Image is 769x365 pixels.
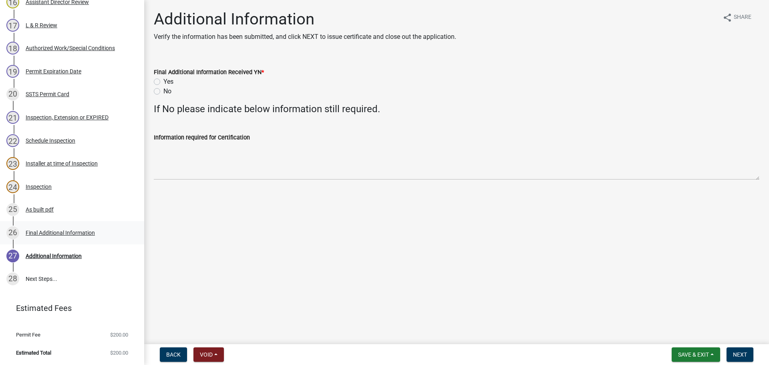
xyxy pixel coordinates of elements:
a: Estimated Fees [6,300,131,316]
button: Back [160,347,187,362]
button: Save & Exit [672,347,720,362]
span: Back [166,351,181,358]
div: 21 [6,111,19,124]
div: L & R Review [26,22,57,28]
span: Share [734,13,751,22]
span: $200.00 [110,350,128,355]
div: 23 [6,157,19,170]
div: 26 [6,226,19,239]
div: 18 [6,42,19,54]
span: Next [733,351,747,358]
div: Inspection [26,184,52,190]
div: 19 [6,65,19,78]
p: Verify the information has been submitted, and click NEXT to issue certificate and close out the ... [154,32,456,42]
button: Void [193,347,224,362]
div: 27 [6,250,19,262]
div: SSTS Permit Card [26,91,69,97]
i: share [723,13,732,22]
div: Inspection, Extension or EXPIRED [26,115,109,120]
div: 28 [6,272,19,285]
span: Save & Exit [678,351,709,358]
label: Information required for Certification [154,135,250,141]
span: Permit Fee [16,332,40,337]
div: Permit Expiration Date [26,69,81,74]
div: 20 [6,88,19,101]
button: Next [727,347,753,362]
button: shareShare [716,10,758,25]
h1: Additional Information [154,10,456,29]
div: Authorized Work/Special Conditions [26,45,115,51]
label: Yes [163,77,173,87]
div: Installer at time of Inspection [26,161,98,166]
div: As built pdf [26,207,54,212]
div: 24 [6,180,19,193]
div: Additional Information [26,253,82,259]
span: Void [200,351,213,358]
label: No [163,87,171,96]
span: Estimated Total [16,350,51,355]
label: Final Additional Information Received YN [154,70,264,75]
h4: If No please indicate below information still required. [154,103,759,115]
div: Schedule Inspection [26,138,75,143]
div: 17 [6,19,19,32]
div: 25 [6,203,19,216]
span: $200.00 [110,332,128,337]
div: 22 [6,134,19,147]
div: Final Additional Information [26,230,95,236]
